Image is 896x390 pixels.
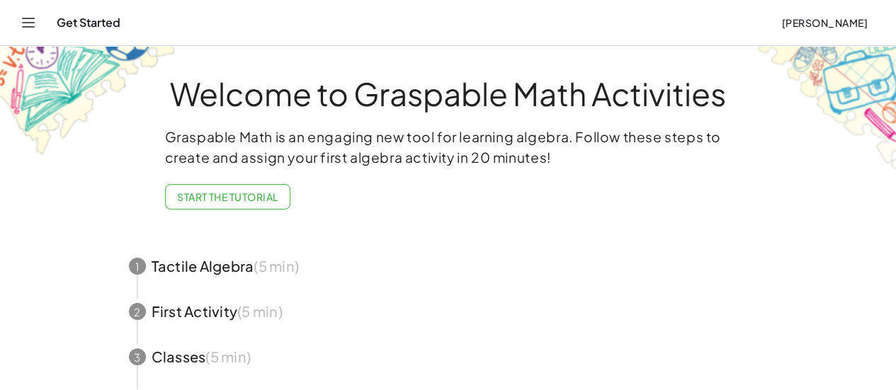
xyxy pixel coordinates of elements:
[781,16,868,29] span: [PERSON_NAME]
[770,10,879,35] button: [PERSON_NAME]
[129,303,146,320] div: 2
[17,11,40,34] button: Toggle navigation
[177,190,278,203] span: Start the Tutorial
[112,334,785,379] button: 3Classes(5 min)
[165,184,290,210] button: Start the Tutorial
[112,289,785,334] button: 2First Activity(5 min)
[165,127,732,168] p: Graspable Math is an engaging new tool for learning algebra. Follow these steps to create and ass...
[112,243,785,289] button: 1Tactile Algebra(5 min)
[129,348,146,365] div: 3
[103,77,794,110] h1: Welcome to Graspable Math Activities
[129,258,146,275] div: 1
